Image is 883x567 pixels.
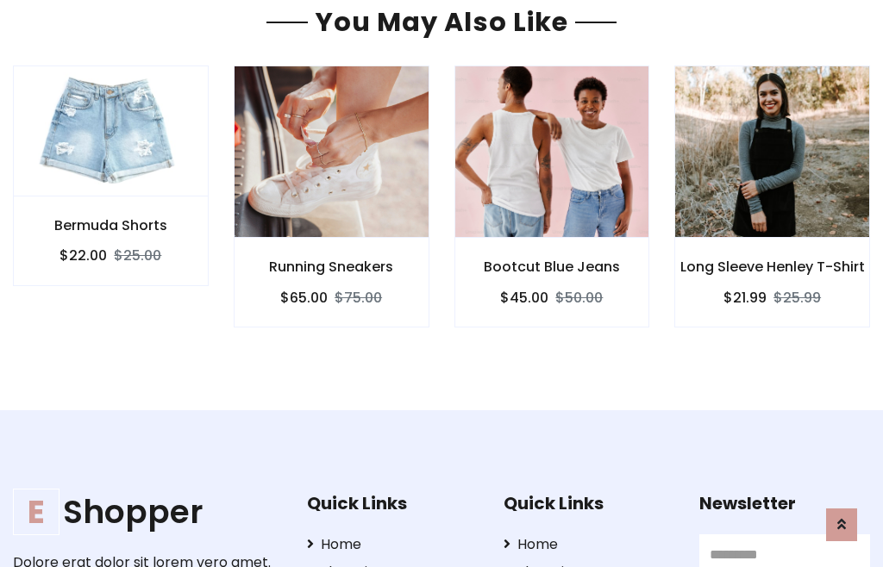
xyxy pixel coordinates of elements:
a: Home [307,534,478,555]
span: You May Also Like [308,3,575,40]
h1: Shopper [13,493,280,532]
h6: $65.00 [280,290,328,306]
h6: $22.00 [59,247,107,264]
del: $75.00 [335,288,382,308]
span: E [13,489,59,535]
h6: $21.99 [723,290,767,306]
h6: Bermuda Shorts [14,217,208,234]
a: Running Sneakers $65.00$75.00 [234,65,429,327]
del: $50.00 [555,288,603,308]
del: $25.00 [114,246,161,265]
h6: $45.00 [500,290,548,306]
h6: Long Sleeve Henley T-Shirt [675,259,869,275]
a: EShopper [13,493,280,532]
h5: Newsletter [699,493,870,514]
h6: Running Sneakers [235,259,429,275]
del: $25.99 [773,288,821,308]
h5: Quick Links [307,493,478,514]
a: Long Sleeve Henley T-Shirt $21.99$25.99 [674,65,870,327]
a: Bermuda Shorts $22.00$25.00 [13,65,209,285]
h5: Quick Links [504,493,674,514]
h6: Bootcut Blue Jeans [455,259,649,275]
a: Home [504,534,674,555]
a: Bootcut Blue Jeans $45.00$50.00 [454,65,650,327]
